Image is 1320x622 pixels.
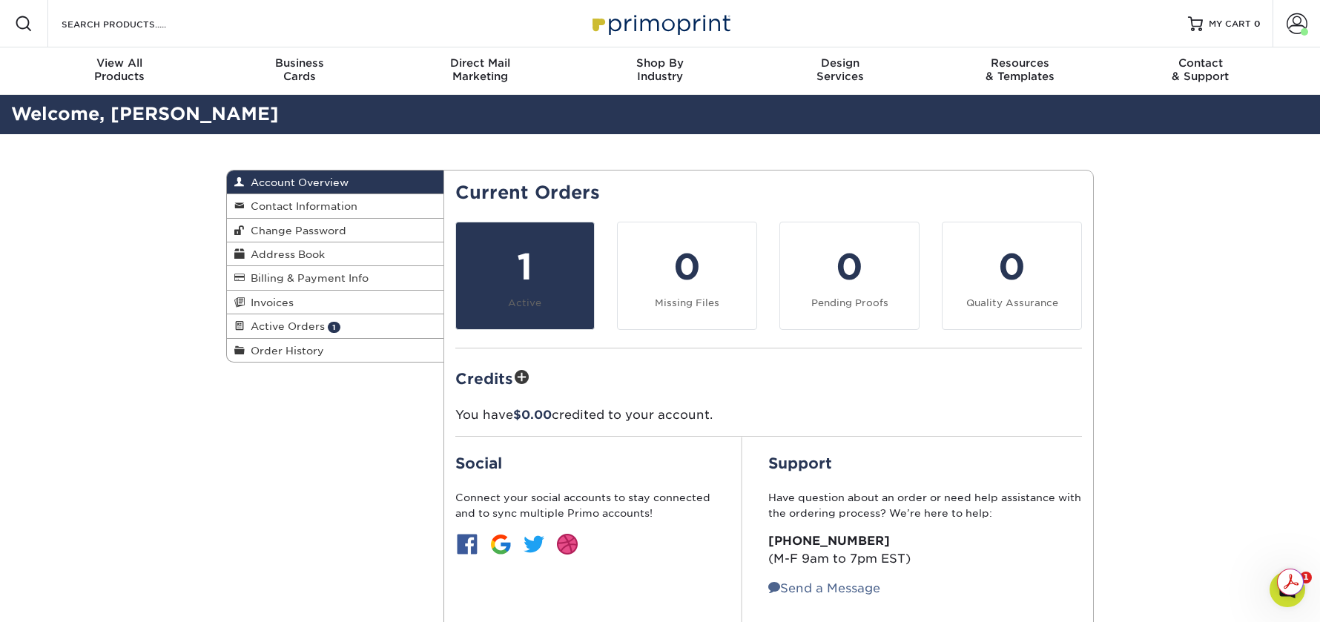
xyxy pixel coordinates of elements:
[455,532,479,556] img: btn-facebook.jpg
[455,222,595,330] a: 1 Active
[227,314,443,338] a: Active Orders 1
[655,297,719,308] small: Missing Files
[245,176,349,188] span: Account Overview
[455,454,715,472] h2: Social
[30,47,210,95] a: View AllProducts
[1209,18,1251,30] span: MY CART
[617,222,757,330] a: 0 Missing Files
[30,56,210,83] div: Products
[30,56,210,70] span: View All
[227,219,443,242] a: Change Password
[942,222,1082,330] a: 0 Quality Assurance
[811,297,888,308] small: Pending Proofs
[227,339,443,362] a: Order History
[455,182,1083,204] h2: Current Orders
[513,408,552,422] span: $0.00
[627,240,748,294] div: 0
[750,47,930,95] a: DesignServices
[455,490,715,520] p: Connect your social accounts to stay connected and to sync multiple Primo accounts!
[489,532,512,556] img: btn-google.jpg
[789,240,910,294] div: 0
[768,490,1082,520] p: Have question about an order or need help assistance with the ordering process? We’re here to help:
[245,297,294,308] span: Invoices
[768,454,1082,472] h2: Support
[328,322,340,333] span: 1
[390,47,570,95] a: Direct MailMarketing
[455,366,1083,389] h2: Credits
[245,225,346,236] span: Change Password
[768,534,890,548] strong: [PHONE_NUMBER]
[245,272,369,284] span: Billing & Payment Info
[227,291,443,314] a: Invoices
[508,297,541,308] small: Active
[1110,47,1290,95] a: Contact& Support
[750,56,930,83] div: Services
[768,581,880,595] a: Send a Message
[1110,56,1290,83] div: & Support
[245,345,324,357] span: Order History
[570,56,750,83] div: Industry
[227,242,443,266] a: Address Book
[245,248,325,260] span: Address Book
[390,56,570,70] span: Direct Mail
[1110,56,1290,70] span: Contact
[570,47,750,95] a: Shop ByIndustry
[555,532,579,556] img: btn-dribbble.jpg
[455,406,1083,424] p: You have credited to your account.
[210,56,390,83] div: Cards
[951,240,1072,294] div: 0
[60,15,205,33] input: SEARCH PRODUCTS.....
[779,222,920,330] a: 0 Pending Proofs
[210,47,390,95] a: BusinessCards
[930,56,1110,70] span: Resources
[768,532,1082,568] p: (M-F 9am to 7pm EST)
[227,194,443,218] a: Contact Information
[1270,572,1305,607] iframe: Intercom live chat
[210,56,390,70] span: Business
[245,200,357,212] span: Contact Information
[930,56,1110,83] div: & Templates
[570,56,750,70] span: Shop By
[465,240,586,294] div: 1
[390,56,570,83] div: Marketing
[522,532,546,556] img: btn-twitter.jpg
[966,297,1058,308] small: Quality Assurance
[227,266,443,290] a: Billing & Payment Info
[1254,19,1261,29] span: 0
[227,171,443,194] a: Account Overview
[930,47,1110,95] a: Resources& Templates
[750,56,930,70] span: Design
[245,320,325,332] span: Active Orders
[586,7,734,39] img: Primoprint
